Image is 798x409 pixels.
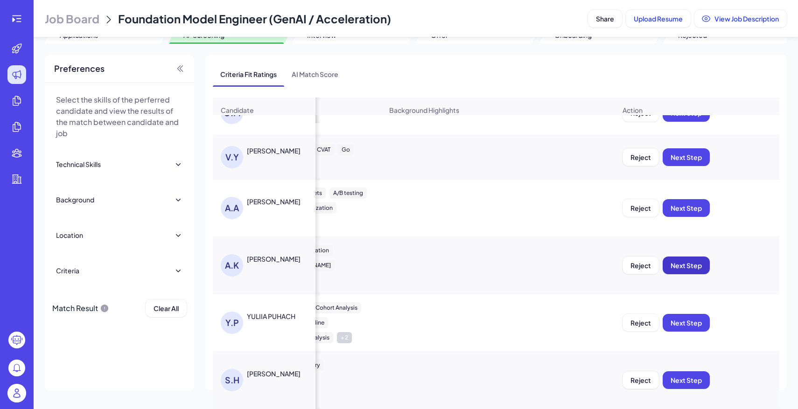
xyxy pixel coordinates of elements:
span: Reject [630,204,651,212]
button: Next Step [663,256,710,274]
span: Upload Resume [634,14,683,23]
button: Next Step [663,199,710,217]
button: Reject [623,148,659,166]
div: Alona KOGAN [247,254,301,263]
div: V.Y [221,146,243,168]
button: Next Step [663,371,710,389]
div: ADILET AMANGOSSOV [247,197,301,206]
span: Candidate [221,105,254,115]
button: Share [588,10,622,28]
div: YULIIA PUHACH [247,312,295,321]
span: Reject [630,319,651,327]
div: Criteria [56,266,79,275]
span: Background Highlights [389,105,459,115]
span: View Job Description [714,14,779,23]
div: S.H [221,369,243,391]
div: Technical Skills [56,159,101,169]
span: Reject [630,376,651,384]
button: Reject [623,256,659,274]
span: Preferences [54,62,105,75]
img: user_logo.png [7,384,26,402]
span: Clear All [154,304,179,312]
span: Next Step [671,319,702,327]
div: Vitalii Yezghor [247,146,301,155]
button: Clear All [146,299,187,317]
button: Next Step [663,314,710,332]
span: Criteria Fit Ratings [213,62,284,86]
p: Select the skills of the perferred candidate and view the results of the match between candidate ... [56,94,183,139]
div: + 2 [337,332,352,343]
span: Foundation Model Engineer (GenAI / Acceleration) [118,12,391,26]
div: A.K [221,254,243,277]
div: Stepan Hreben [247,369,301,378]
span: Share [596,14,614,23]
div: Cohort Analysis [312,302,361,313]
div: Match Result [52,299,109,317]
button: View Job Description [694,10,787,28]
span: Reject [630,153,651,161]
div: Background [56,195,94,204]
div: CVAT [313,144,334,155]
div: Location [56,230,83,240]
span: Next Step [671,376,702,384]
span: Action [623,105,643,115]
div: Y.P [221,312,243,334]
button: Reject [623,314,659,332]
span: Next Step [671,204,702,212]
span: AI Match Score [284,62,346,86]
span: Job Board [45,11,99,26]
div: A/B testing [329,187,367,199]
span: Next Step [671,261,702,270]
div: Go [338,144,354,155]
span: Reject [630,261,651,270]
button: Upload Resume [626,10,691,28]
div: A.A [221,197,243,219]
button: Reject [623,199,659,217]
button: Reject [623,371,659,389]
button: Next Step [663,148,710,166]
span: Next Step [671,153,702,161]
